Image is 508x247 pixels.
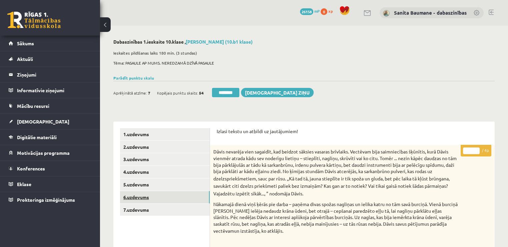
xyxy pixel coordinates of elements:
body: Bagātinātā teksta redaktors, wiswyg-editor-47433774960280-1760174081-794 [7,7,270,14]
span: Aktuāli [17,56,33,62]
span: [DEMOGRAPHIC_DATA] [17,119,69,124]
p: Tēma: PASAULE AP MUMS. NEREDZAMĀ DZĪVĀ PASAULE [113,60,491,66]
a: 1.uzdevums [120,128,210,140]
span: Motivācijas programma [17,150,70,156]
span: Mācību resursi [17,103,49,109]
a: 4.uzdevums [120,166,210,178]
a: Konferences [9,161,92,176]
p: Nākamajā dienā viņš ķērās pie darba – paņēma divas spožas nagliņas un ielika katru no tām savā bu... [213,201,458,235]
a: 0 xp [321,8,336,14]
span: 7 [148,88,150,98]
a: Sākums [9,36,92,51]
body: Bagātinātā teksta redaktors, wiswyg-editor-user-answer-47433780023720 [7,7,271,47]
span: Sākums [17,40,34,46]
a: [PERSON_NAME] (10.b1 klase) [186,39,253,45]
a: Mācību resursi [9,98,92,114]
h2: Dabaszinības 1.ieskaite 10.klase , [113,39,495,45]
a: Aktuāli [9,51,92,67]
a: [DEMOGRAPHIC_DATA] [9,114,92,129]
span: Aprēķinātā atzīme: [113,88,147,98]
img: Sanita Baumane - dabaszinības [383,10,390,17]
a: Eklase [9,176,92,192]
span: Eklase [17,181,31,187]
legend: Informatīvie ziņojumi [17,83,92,98]
span: un izstāstīja, ko atklājis. [234,228,283,234]
p: / 4p [461,145,491,156]
a: Motivācijas programma [9,145,92,160]
a: Digitālie materiāli [9,129,92,145]
a: 26158 mP [300,8,320,14]
span: 26158 [300,8,313,15]
a: 6.uzdevums [120,191,210,203]
a: Proktoringa izmēģinājums [9,192,92,207]
legend: Ziņojumi [17,67,92,82]
span: Konferences [17,165,45,171]
a: Parādīt punktu skalu [113,75,154,81]
span: 54 [199,88,204,98]
a: 3.uzdevums [120,153,210,165]
a: Sanita Baumane - dabaszinības [394,9,467,16]
span: mP [314,8,320,14]
span: priekšmetiem, sauc par rūsu. „Kā tad tā, jauna stieplīte ir tik spoža un gluda, bet pēc laika tā ... [213,175,450,196]
span: Kopējais punktu skaits: [157,88,198,98]
a: Rīgas 1. Tālmācības vidusskola [7,12,61,28]
a: 5.uzdevums [120,178,210,191]
a: Informatīvie ziņojumi [9,83,92,98]
a: Ziņojumi [9,67,92,82]
span: Proktoringa izmēģinājums [17,197,75,203]
p: Dāvis nevarēja vien sagaidīt, kad beidzot sāksies vasaras brīvlaiks. Vectēvam bija saimniecības š... [213,148,458,197]
a: [DEMOGRAPHIC_DATA] ziņu [241,88,314,97]
span: 0 [321,8,327,15]
span: xp [328,8,333,14]
a: 7.uzdevums [120,204,210,216]
p: Ieskaites pildīšanas laiks 180 min. (3 stundas) [113,50,491,56]
span: Digitālie materiāli [17,134,57,140]
p: Izlasi tekstu un atbildi uz jautājumiem! [217,128,488,135]
a: 2.uzdevums [120,141,210,153]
